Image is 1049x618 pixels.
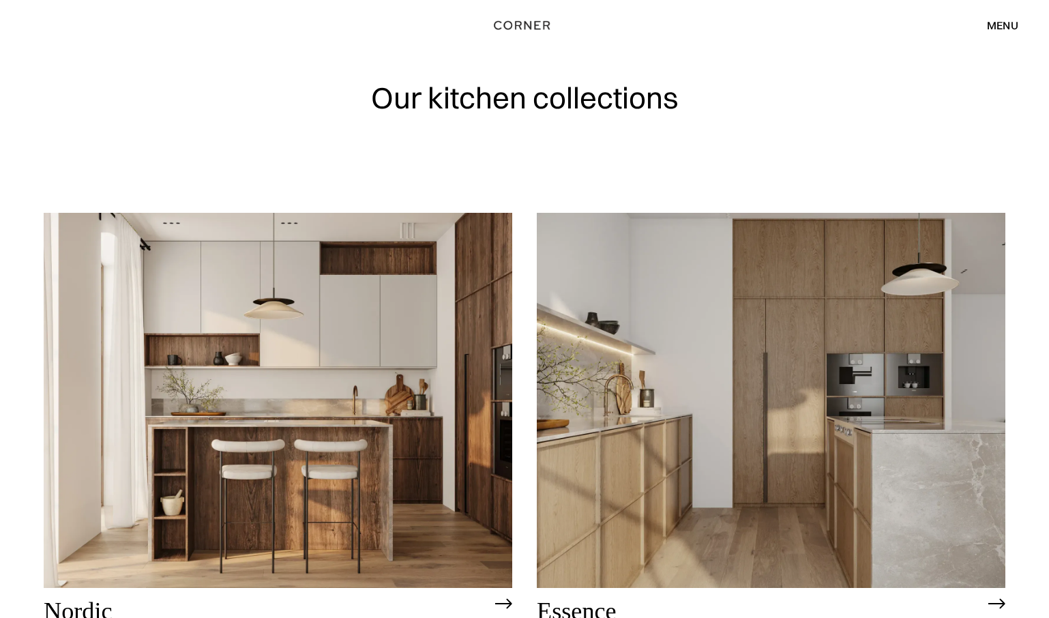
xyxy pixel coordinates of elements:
div: menu [987,20,1018,31]
div: menu [973,14,1018,37]
a: home [478,16,571,34]
h1: Our kitchen collections [371,82,679,114]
